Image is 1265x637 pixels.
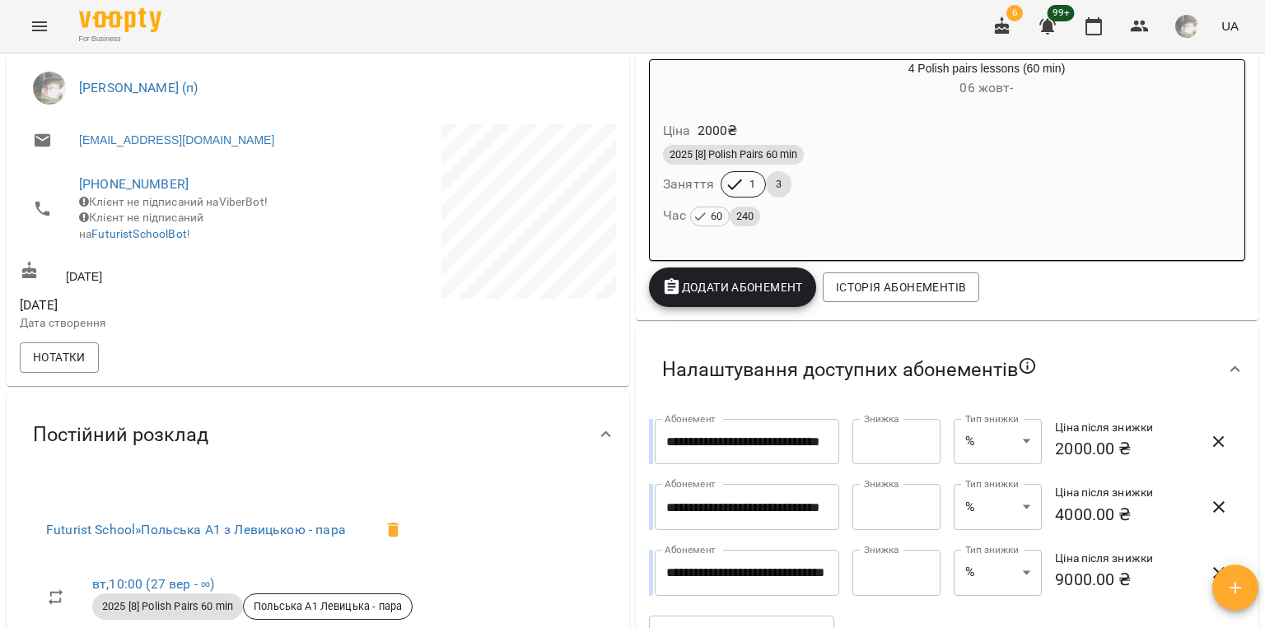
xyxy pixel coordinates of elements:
[79,8,161,32] img: Voopty Logo
[1055,550,1194,568] h6: Ціна після знижки
[954,419,1042,465] div: %
[836,277,966,297] span: Історія абонементів
[1055,484,1194,502] h6: Ціна після знижки
[1055,419,1194,437] h6: Ціна після знижки
[1006,5,1023,21] span: 6
[704,207,729,226] span: 60
[823,272,979,302] button: Історія абонементів
[1221,17,1239,35] span: UA
[663,204,760,227] h6: Час
[91,227,187,240] a: FuturistSchoolBot
[766,177,791,192] span: 3
[730,207,760,226] span: 240
[79,195,268,208] span: Клієнт не підписаний на ViberBot!
[79,80,198,95] a: [PERSON_NAME] (п)
[636,327,1258,412] div: Налаштування доступних абонементів
[663,173,714,196] h6: Заняття
[662,277,803,297] span: Додати Абонемент
[1048,5,1075,21] span: 99+
[20,342,99,372] button: Нотатки
[1018,356,1038,376] svg: Якщо не обрано жодного, клієнт зможе побачити всі публічні абонементи
[663,147,804,162] span: 2025 [8] Polish Pairs 60 min
[662,356,1038,383] span: Налаштування доступних абонементів
[79,176,189,192] a: [PHONE_NUMBER]
[1055,436,1194,462] h6: 2000.00 ₴
[79,34,161,44] span: For Business
[729,60,1244,100] div: 4 Polish pairs lessons (60 min)
[16,258,318,288] div: [DATE]
[649,267,816,307] button: Додати Абонемент
[46,522,346,537] a: Futurist School»Польська А1 з Левицькою - пара
[92,599,243,614] span: 2025 [8] Polish Pairs 60 min
[1175,15,1198,38] img: e3906ac1da6b2fc8356eee26edbd6dfe.jpg
[20,295,315,315] span: [DATE]
[92,576,214,592] a: вт,10:00 (27 вер - ∞)
[33,72,66,105] img: Левицька Софія Сергіївна (п)
[740,177,765,192] span: 1
[79,132,274,148] a: [EMAIL_ADDRESS][DOMAIN_NAME]
[954,484,1042,530] div: %
[20,315,315,332] p: Дата створення
[7,393,629,477] div: Постійний розклад
[374,510,413,550] span: Видалити клієнта з групи Польська А1 Левицька - пара для курсу Польська А1 з Левицькою - пара?
[959,80,1013,95] span: 06 жовт -
[79,211,203,240] span: Клієнт не підписаний на !
[1215,11,1245,41] button: UA
[698,121,738,141] p: 2000 ₴
[244,599,412,614] span: Польська А1 Левицька - пара
[650,60,1244,247] button: 4 Polish pairs lessons (60 min)06 жовт- Ціна2000₴2025 [8] Polish Pairs 60 minЗаняття13Час 60240
[243,593,413,620] div: Польська А1 Левицька - пара
[954,550,1042,596] div: %
[650,60,729,100] div: 4 Polish pairs lessons (60 min)
[663,119,691,142] h6: Ціна
[33,422,208,448] span: Постійний розклад
[33,347,86,367] span: Нотатки
[1055,502,1194,528] h6: 4000.00 ₴
[1055,567,1194,593] h6: 9000.00 ₴
[20,7,59,46] button: Menu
